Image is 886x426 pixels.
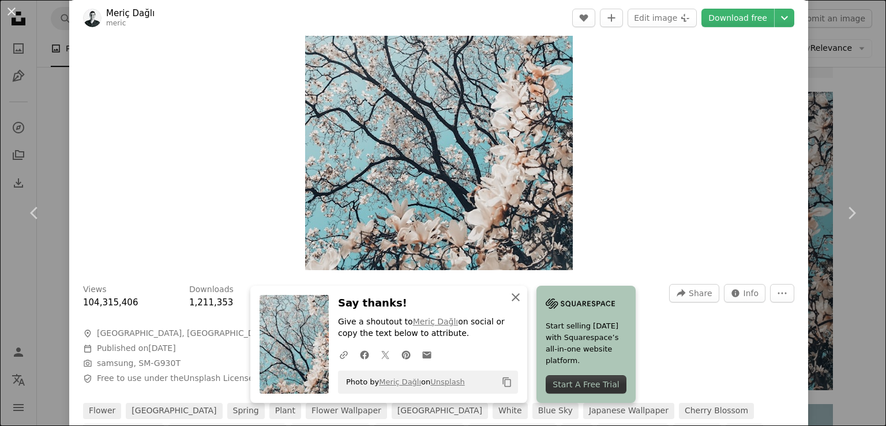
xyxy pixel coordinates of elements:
[83,297,138,308] span: 104,315,406
[770,284,794,302] button: More Actions
[269,403,301,419] a: plant
[532,403,579,419] a: blue sky
[306,403,387,419] a: flower wallpaper
[83,403,121,419] a: flower
[338,295,518,312] h3: Say thanks!
[669,284,719,302] button: Share this image
[106,8,155,19] a: Meriç Dağlı
[546,320,626,367] span: Start selling [DATE] with Squarespace’s all-in-one website platform.
[227,403,265,419] a: spring
[572,9,595,27] button: Like
[97,328,272,339] span: [GEOGRAPHIC_DATA], [GEOGRAPHIC_DATA]
[775,9,794,27] button: Choose download size
[689,285,712,302] span: Share
[744,285,759,302] span: Info
[493,403,528,419] a: white
[546,375,626,394] div: Start A Free Trial
[340,373,465,391] span: Photo by on
[724,284,766,302] button: Stats about this image
[126,403,222,419] a: [GEOGRAPHIC_DATA]
[701,9,774,27] a: Download free
[546,295,615,312] img: file-1705255347840-230a6ab5bca9image
[416,343,437,366] a: Share over email
[295,284,341,296] h3: Featured in
[430,378,464,386] a: Unsplash
[83,9,102,27] img: Go to Meriç Dağlı's profile
[97,343,176,353] span: Published on
[148,343,175,353] time: January 17, 2018 at 10:44:59 PM GMT+6:30
[183,373,253,383] a: Unsplash License
[817,158,886,268] a: Next
[413,317,459,326] a: Meriç Dağlı
[600,9,623,27] button: Add to Collection
[583,403,674,419] a: japanese wallpaper
[189,297,233,308] span: 1,211,353
[392,403,488,419] a: [GEOGRAPHIC_DATA]
[338,316,518,339] p: Give a shoutout to on social or copy the text below to attribute.
[97,358,181,369] button: samsung, SM-G930T
[189,284,234,296] h3: Downloads
[375,343,396,366] a: Share on Twitter
[106,19,126,27] a: meric
[354,343,375,366] a: Share on Facebook
[396,343,416,366] a: Share on Pinterest
[628,9,697,27] button: Edit image
[379,378,421,386] a: Meriç Dağlı
[679,403,754,419] a: cherry blossom
[83,284,107,296] h3: Views
[536,286,636,403] a: Start selling [DATE] with Squarespace’s all-in-one website platform.Start A Free Trial
[497,372,517,392] button: Copy to clipboard
[97,373,254,384] span: Free to use under the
